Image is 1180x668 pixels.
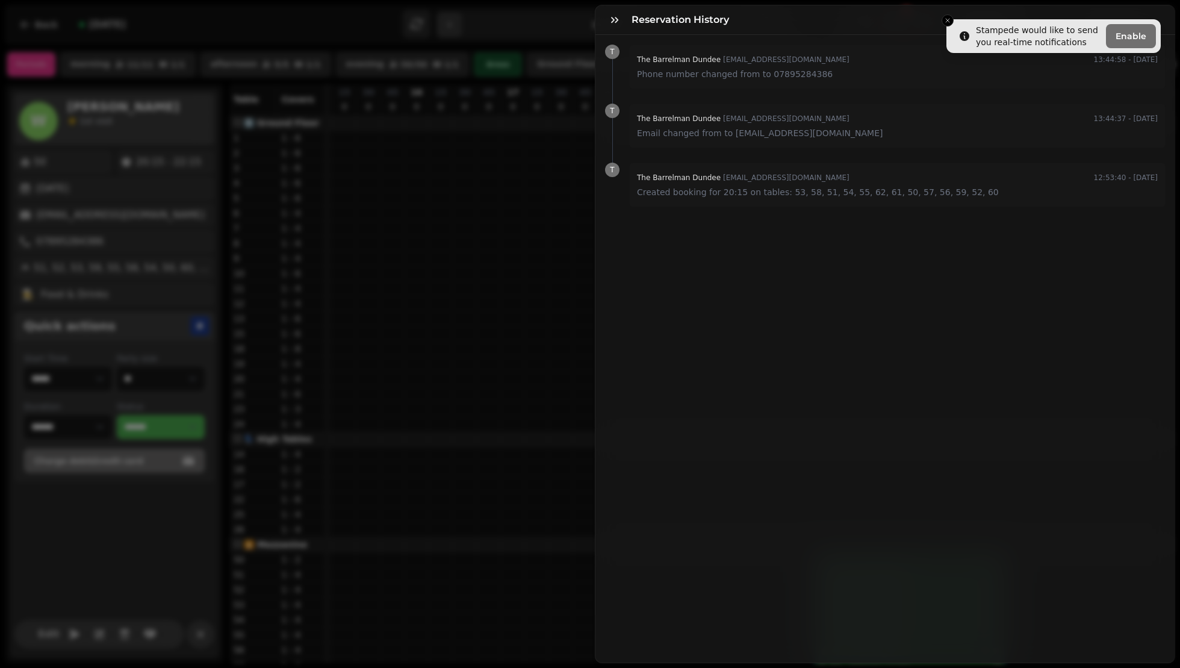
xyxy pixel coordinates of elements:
[637,67,1158,81] p: Phone number changed from to 07895284386
[637,185,1158,199] p: Created booking for 20:15 on tables: 53, 58, 51, 54, 55, 62, 61, 50, 57, 56, 59, 52, 60
[637,126,1158,140] p: Email changed from to [EMAIL_ADDRESS][DOMAIN_NAME]
[610,48,614,55] span: T
[637,114,721,123] span: The Barrelman Dundee
[1094,52,1158,67] time: 13:44:58 - [DATE]
[632,13,734,27] h3: Reservation History
[637,170,849,185] div: [EMAIL_ADDRESS][DOMAIN_NAME]
[610,107,614,114] span: T
[1094,170,1158,185] time: 12:53:40 - [DATE]
[637,173,721,182] span: The Barrelman Dundee
[637,111,849,126] div: [EMAIL_ADDRESS][DOMAIN_NAME]
[637,55,721,64] span: The Barrelman Dundee
[637,52,849,67] div: [EMAIL_ADDRESS][DOMAIN_NAME]
[610,166,614,173] span: T
[1094,111,1158,126] time: 13:44:37 - [DATE]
